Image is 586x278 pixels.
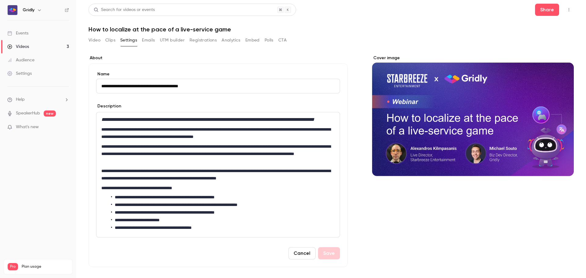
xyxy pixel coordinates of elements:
[160,35,185,45] button: UTM builder
[96,112,340,237] div: editor
[7,96,69,103] li: help-dropdown-opener
[8,263,18,270] span: Pro
[16,96,25,103] span: Help
[120,35,137,45] button: Settings
[96,71,340,77] label: Name
[7,57,34,63] div: Audience
[89,55,348,61] label: About
[372,55,574,176] section: Cover image
[222,35,241,45] button: Analytics
[142,35,155,45] button: Emails
[7,44,29,50] div: Videos
[96,112,340,237] section: description
[89,35,100,45] button: Video
[23,7,34,13] h6: Gridly
[7,70,32,77] div: Settings
[190,35,217,45] button: Registrations
[265,35,273,45] button: Polls
[288,247,316,259] button: Cancel
[245,35,260,45] button: Embed
[8,5,17,15] img: Gridly
[564,5,574,15] button: Top Bar Actions
[94,7,155,13] div: Search for videos or events
[44,110,56,117] span: new
[105,35,115,45] button: Clips
[89,26,574,33] h1: How to localize at the pace of a live-service game
[16,124,39,130] span: What's new
[22,264,69,269] span: Plan usage
[535,4,559,16] button: Share
[16,110,40,117] a: SpeakerHub
[278,35,287,45] button: CTA
[96,103,121,109] label: Description
[372,55,574,61] label: Cover image
[7,30,28,36] div: Events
